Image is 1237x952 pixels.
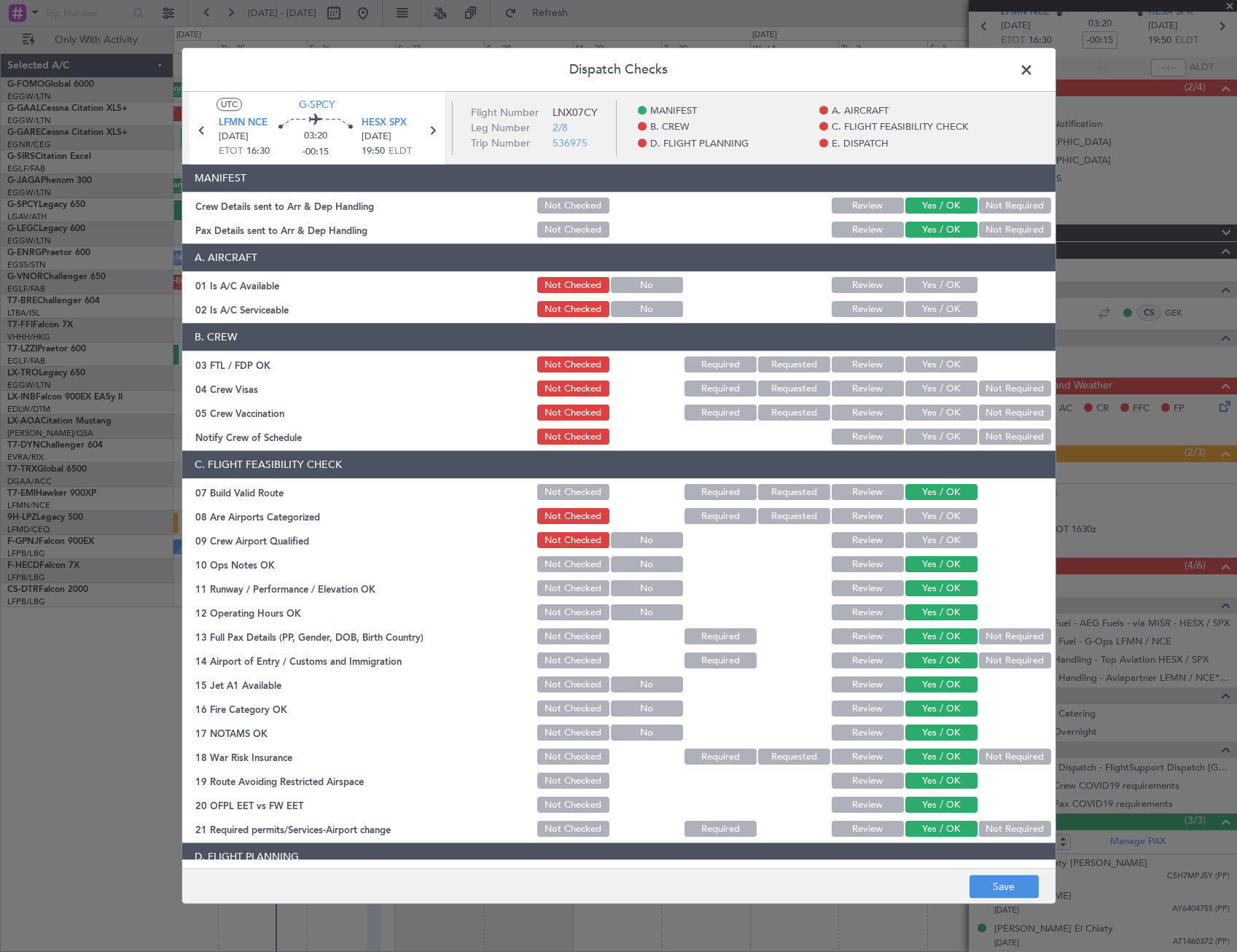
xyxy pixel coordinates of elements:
[979,629,1051,645] button: Not Required
[979,222,1051,238] button: Not Required
[905,222,977,238] button: Yes / OK
[979,653,1051,669] button: Not Required
[905,302,977,318] button: Yes / OK
[182,48,1055,92] header: Dispatch Checks
[905,405,977,421] button: Yes / OK
[905,725,977,741] button: Yes / OK
[979,405,1051,421] button: Not Required
[905,485,977,501] button: Yes / OK
[979,749,1051,765] button: Not Required
[905,629,977,645] button: Yes / OK
[979,198,1051,214] button: Not Required
[969,875,1039,899] button: Save
[979,822,1051,838] button: Not Required
[905,357,977,373] button: Yes / OK
[905,749,977,765] button: Yes / OK
[905,278,977,294] button: Yes / OK
[905,822,977,838] button: Yes / OK
[979,429,1051,445] button: Not Required
[905,381,977,397] button: Yes / OK
[905,653,977,669] button: Yes / OK
[905,533,977,549] button: Yes / OK
[905,773,977,789] button: Yes / OK
[905,797,977,814] button: Yes / OK
[905,581,977,597] button: Yes / OK
[905,701,977,717] button: Yes / OK
[905,557,977,573] button: Yes / OK
[979,381,1051,397] button: Not Required
[905,509,977,525] button: Yes / OK
[905,605,977,621] button: Yes / OK
[905,429,977,445] button: Yes / OK
[905,198,977,214] button: Yes / OK
[905,677,977,693] button: Yes / OK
